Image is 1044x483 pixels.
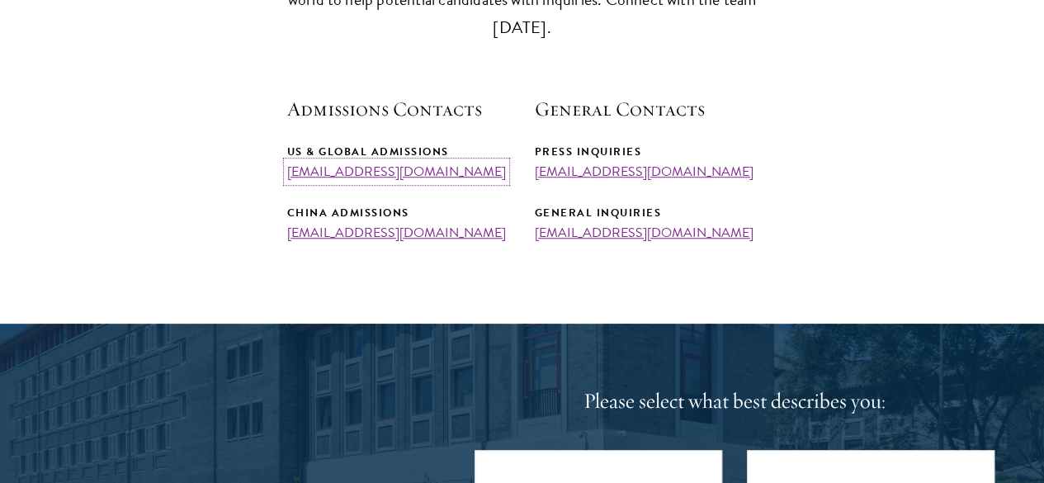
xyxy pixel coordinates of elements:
[535,162,753,182] a: [EMAIL_ADDRESS][DOMAIN_NAME]
[535,204,758,222] div: General Inquiries
[287,162,506,182] a: [EMAIL_ADDRESS][DOMAIN_NAME]
[287,204,510,222] div: China Admissions
[535,143,758,161] div: Press Inquiries
[287,143,510,161] div: US & Global Admissions
[287,95,510,123] h5: Admissions Contacts
[535,223,753,243] a: [EMAIL_ADDRESS][DOMAIN_NAME]
[287,223,506,243] a: [EMAIL_ADDRESS][DOMAIN_NAME]
[475,386,994,417] h4: Please select what best describes you:
[535,95,758,123] h5: General Contacts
